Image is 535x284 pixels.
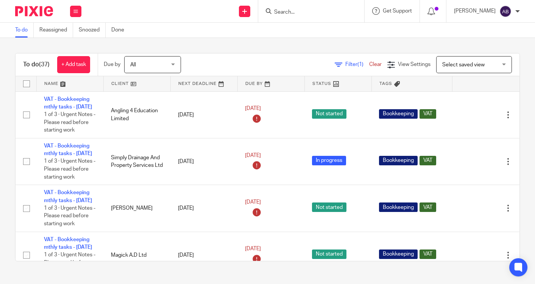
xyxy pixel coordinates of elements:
[170,138,237,185] td: [DATE]
[273,9,342,16] input: Search
[44,159,95,180] span: 1 of 3 · Urgent Notes - Please read before starting work
[420,249,436,259] span: VAT
[357,62,363,67] span: (1)
[57,56,90,73] a: + Add task
[103,232,170,278] td: Magick A.D Ltd
[103,185,170,232] td: [PERSON_NAME]
[79,23,106,38] a: Snoozed
[130,62,136,67] span: All
[44,112,95,133] span: 1 of 3 · Urgent Notes - Please read before starting work
[379,249,418,259] span: Bookkeeping
[44,206,95,226] span: 1 of 3 · Urgent Notes - Please read before starting work
[44,252,95,273] span: 1 of 3 · Urgent Notes - Please read before starting work
[103,138,170,185] td: Simply Drainage And Property Services Ltd
[345,62,369,67] span: Filter
[245,246,261,252] span: [DATE]
[44,237,92,250] a: VAT - Bookkeeping mthly tasks - [DATE]
[245,106,261,111] span: [DATE]
[39,61,50,67] span: (37)
[379,109,418,119] span: Bookkeeping
[379,202,418,212] span: Bookkeeping
[170,232,237,278] td: [DATE]
[312,109,346,119] span: Not started
[398,62,430,67] span: View Settings
[383,8,412,14] span: Get Support
[104,61,120,68] p: Due by
[420,156,436,165] span: VAT
[312,202,346,212] span: Not started
[442,62,485,67] span: Select saved view
[23,61,50,69] h1: To do
[170,185,237,232] td: [DATE]
[111,23,130,38] a: Done
[369,62,382,67] a: Clear
[312,156,346,165] span: In progress
[44,190,92,203] a: VAT - Bookkeeping mthly tasks - [DATE]
[379,82,392,86] span: Tags
[420,109,436,119] span: VAT
[312,249,346,259] span: Not started
[420,202,436,212] span: VAT
[499,5,512,17] img: svg%3E
[170,91,237,138] td: [DATE]
[245,153,261,158] span: [DATE]
[379,156,418,165] span: Bookkeeping
[44,97,92,110] a: VAT - Bookkeeping mthly tasks - [DATE]
[39,23,73,38] a: Reassigned
[103,91,170,138] td: Angling 4 Education Limited
[15,6,53,16] img: Pixie
[44,143,92,156] a: VAT - Bookkeeping mthly tasks - [DATE]
[454,7,496,15] p: [PERSON_NAME]
[245,199,261,205] span: [DATE]
[15,23,34,38] a: To do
